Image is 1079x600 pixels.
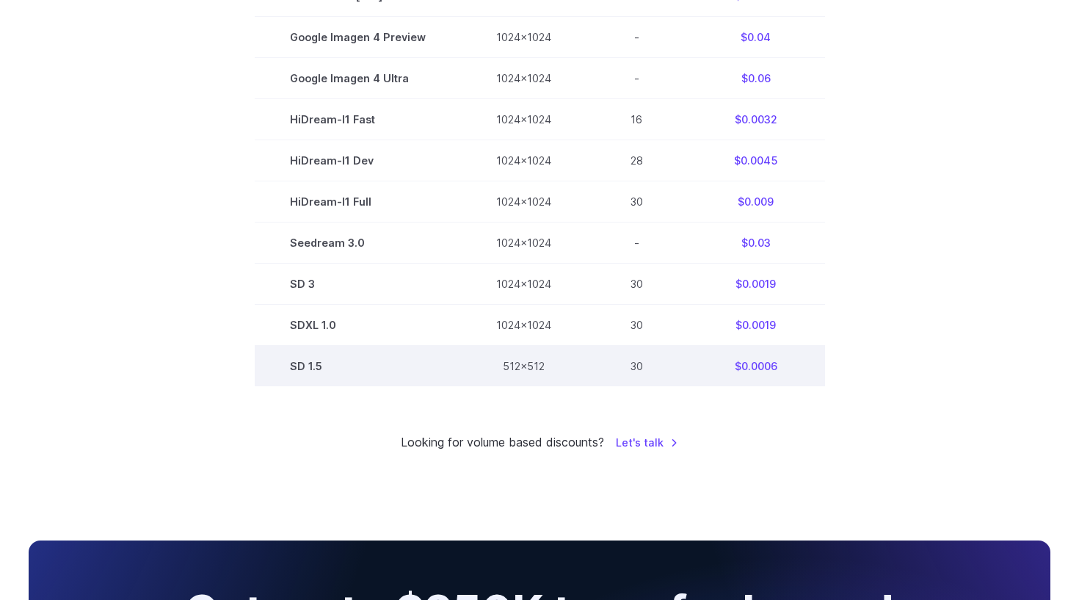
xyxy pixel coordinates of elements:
td: 28 [586,140,687,181]
td: SDXL 1.0 [255,305,461,346]
small: Looking for volume based discounts? [401,433,604,452]
td: HiDream-I1 Dev [255,140,461,181]
td: $0.009 [687,181,825,222]
td: 1024x1024 [461,305,586,346]
td: $0.03 [687,222,825,263]
td: Google Imagen 4 Ultra [255,57,461,98]
td: 1024x1024 [461,57,586,98]
td: - [586,57,687,98]
td: 512x512 [461,346,586,387]
td: 30 [586,346,687,387]
td: $0.0019 [687,305,825,346]
td: - [586,16,687,57]
td: Google Imagen 4 Preview [255,16,461,57]
a: Let's talk [616,434,678,451]
td: Seedream 3.0 [255,222,461,263]
td: - [586,222,687,263]
td: 1024x1024 [461,16,586,57]
td: $0.04 [687,16,825,57]
td: SD 3 [255,263,461,304]
td: $0.0019 [687,263,825,304]
td: 16 [586,98,687,140]
td: 1024x1024 [461,181,586,222]
td: HiDream-I1 Fast [255,98,461,140]
td: 1024x1024 [461,98,586,140]
td: 1024x1024 [461,140,586,181]
td: SD 1.5 [255,346,461,387]
td: 30 [586,263,687,304]
td: $0.0006 [687,346,825,387]
td: 1024x1024 [461,222,586,263]
td: 1024x1024 [461,263,586,304]
td: HiDream-I1 Full [255,181,461,222]
td: $0.06 [687,57,825,98]
td: $0.0032 [687,98,825,140]
td: 30 [586,305,687,346]
td: $0.0045 [687,140,825,181]
td: 30 [586,181,687,222]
